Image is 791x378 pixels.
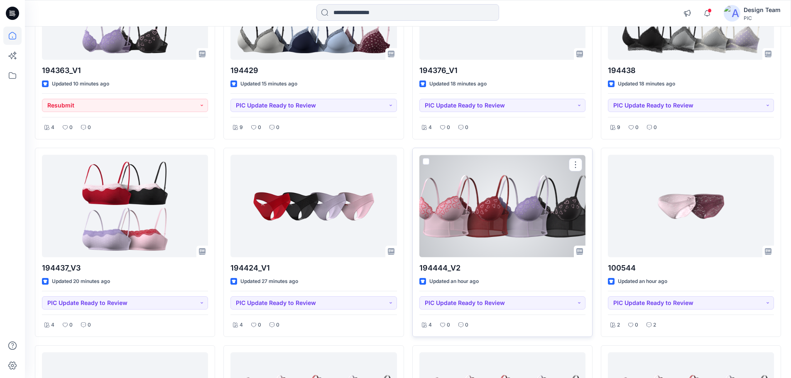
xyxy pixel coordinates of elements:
[618,80,675,88] p: Updated 18 minutes ago
[88,321,91,329] p: 0
[42,262,208,274] p: 194437_V3
[447,123,450,132] p: 0
[608,262,774,274] p: 100544
[429,321,432,329] p: 4
[617,321,620,329] p: 2
[635,123,639,132] p: 0
[42,65,208,76] p: 194363_V1
[230,155,397,257] a: 194424_V1
[52,80,109,88] p: Updated 10 minutes ago
[608,65,774,76] p: 194438
[653,321,656,329] p: 2
[419,262,585,274] p: 194444_V2
[654,123,657,132] p: 0
[429,123,432,132] p: 4
[276,123,279,132] p: 0
[240,80,297,88] p: Updated 15 minutes ago
[744,5,781,15] div: Design Team
[42,155,208,257] a: 194437_V3
[429,277,479,286] p: Updated an hour ago
[617,123,620,132] p: 9
[51,123,54,132] p: 4
[88,123,91,132] p: 0
[419,65,585,76] p: 194376_V1
[276,321,279,329] p: 0
[447,321,450,329] p: 0
[258,123,261,132] p: 0
[230,262,397,274] p: 194424_V1
[724,5,740,22] img: avatar
[465,321,468,329] p: 0
[744,15,781,21] div: PIC
[69,321,73,329] p: 0
[230,65,397,76] p: 194429
[419,155,585,257] a: 194444_V2
[240,321,243,329] p: 4
[258,321,261,329] p: 0
[608,155,774,257] a: 100544
[69,123,73,132] p: 0
[429,80,487,88] p: Updated 18 minutes ago
[240,277,298,286] p: Updated 27 minutes ago
[240,123,243,132] p: 9
[618,277,667,286] p: Updated an hour ago
[52,277,110,286] p: Updated 20 minutes ago
[51,321,54,329] p: 4
[635,321,638,329] p: 0
[465,123,468,132] p: 0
